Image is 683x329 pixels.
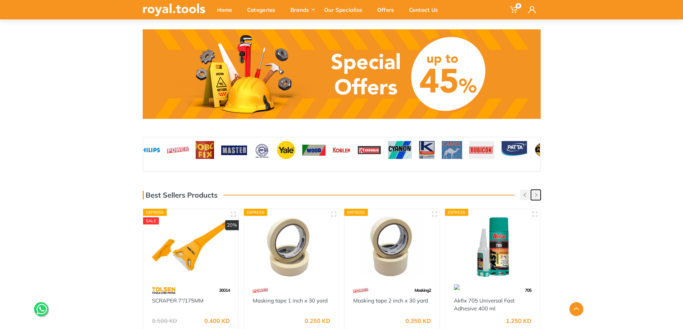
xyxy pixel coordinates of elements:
a: Masking tape 1 inch x 30 yard [253,297,328,304]
span: 705 [525,287,531,293]
div: Offers [372,2,404,17]
span: Masking2 [414,287,431,293]
div: Express [344,209,368,216]
img: Royal Tools Brand - PROMATECH [534,141,563,159]
img: Royal Tools Brand - Korlen [333,141,351,159]
img: 64.webp [152,284,175,297]
img: Royal Tools Brand - Power [167,141,189,159]
div: Contact Us [404,2,448,17]
div: 0.400 KD [204,318,230,324]
img: Royal Tools Brand - Khaleegia [358,141,381,159]
div: 0.250 KD [305,318,330,324]
img: Royal Tools Brand - K.Seal Al-Bahar [419,141,435,159]
a: Masking tape 2 inch x 30 yard [353,297,428,304]
div: Home [212,2,242,17]
img: Royal Tools Brand - JOBOFIX [196,141,214,159]
div: 0.500 KD [152,318,177,324]
div: 0.350 KD [405,318,431,324]
img: Royal Tools Brand - Rubicon [469,141,494,159]
div: 1.250 KD [506,318,531,324]
div: Express [244,209,267,216]
img: Royal Tools Brand - Yale [277,141,295,159]
div: Categories [242,2,285,17]
img: Royal Tools Brand - Great Wall [254,141,270,159]
img: royal.tools Logo [143,4,205,16]
div: SALE [143,217,159,224]
span: 30014 [219,287,230,293]
span: 0 [516,3,521,9]
div: Express [143,209,167,216]
img: 16.webp [253,284,268,297]
div: 20% [225,220,239,230]
img: Royal Tools Brand - ACIVE [502,141,527,159]
img: Royal Tools Brand - Philips [138,141,160,159]
img: Royal Tools - Masking tape 1 inch x 30 yard [251,216,333,277]
a: SCRAPER 7“/175MM [152,297,204,304]
a: Akfix 705 Universal Fast Adhesive 400 ml [454,297,514,312]
img: Royal Tools Brand - Master [221,141,247,159]
img: 141.webp [454,284,460,297]
img: Royal Tools Brand - Cyanon [388,141,412,159]
img: Royal Tools - Akfix 705 Universal Fast Adhesive 400 ml [452,216,534,277]
div: Brands [285,2,319,17]
img: Royal Tools Brand - Camel Discs [442,141,462,159]
img: 16.webp [353,284,368,297]
h3: Best Sellers Products [143,191,218,199]
img: Royal Tools Brand - Wood [302,141,326,159]
img: Royal Tools - SCRAPER 7“/175MM [150,216,232,277]
div: Our Specialize [319,2,372,17]
img: Royal Tools - Masking tape 2 inch x 30 yard [351,216,433,277]
div: Express [445,209,469,216]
